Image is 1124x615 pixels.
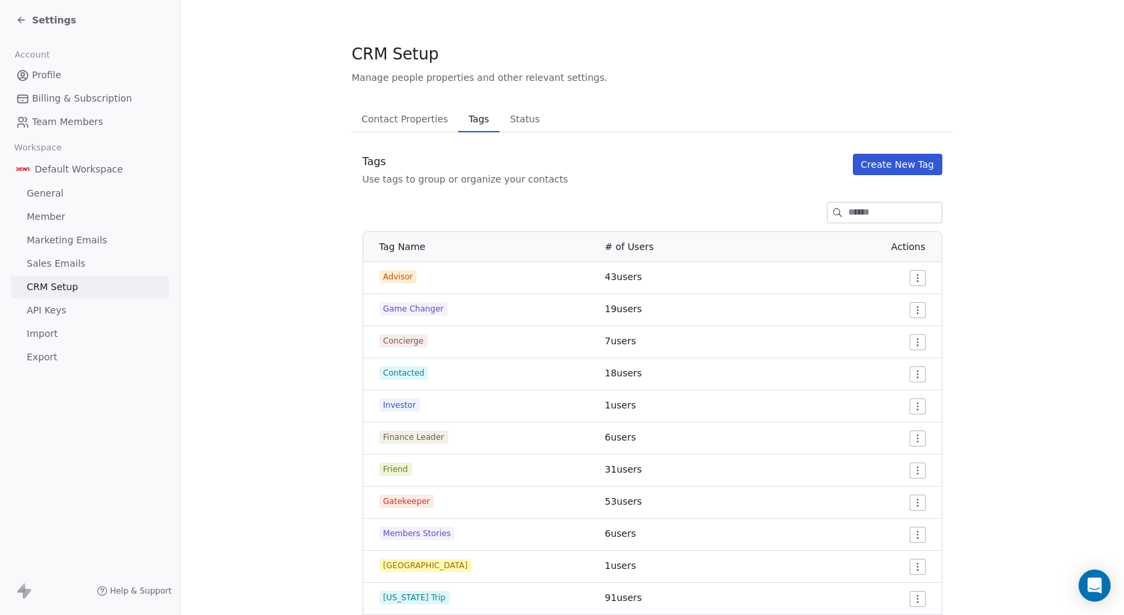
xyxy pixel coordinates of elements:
[27,280,78,294] span: CRM Setup
[27,210,65,224] span: Member
[605,368,642,378] span: 18 users
[379,270,417,283] span: Advisor
[11,88,169,110] a: Billing & Subscription
[605,432,636,443] span: 6 users
[356,110,453,128] span: Contact Properties
[32,92,132,106] span: Billing & Subscription
[9,138,67,158] span: Workspace
[379,398,420,412] span: Investor
[1079,570,1111,602] div: Open Intercom Messenger
[853,154,942,175] button: Create New Tag
[35,162,123,176] span: Default Workspace
[379,559,472,572] span: [GEOGRAPHIC_DATA]
[605,464,642,475] span: 31 users
[11,253,169,275] a: Sales Emails
[27,303,66,318] span: API Keys
[97,586,172,596] a: Help & Support
[11,276,169,298] a: CRM Setup
[16,13,76,27] a: Settings
[11,182,169,205] a: General
[110,586,172,596] span: Help & Support
[11,299,169,322] a: API Keys
[363,154,568,170] div: Tags
[379,430,448,444] span: Finance Leader
[605,528,636,539] span: 6 users
[32,13,76,27] span: Settings
[605,336,636,346] span: 7 users
[891,241,925,252] span: Actions
[605,271,642,282] span: 43 users
[379,241,425,252] span: Tag Name
[379,591,450,604] span: [US_STATE] Trip
[379,527,455,540] span: Members Stories
[27,187,63,201] span: General
[463,110,494,128] span: Tags
[11,323,169,345] a: Import
[379,366,429,380] span: Contacted
[379,463,412,476] span: Friend
[379,495,434,508] span: Gatekeeper
[11,206,169,228] a: Member
[9,45,55,65] span: Account
[352,71,608,84] span: Manage people properties and other relevant settings.
[605,400,636,410] span: 1 users
[605,303,642,314] span: 19 users
[27,327,57,341] span: Import
[27,233,107,247] span: Marketing Emails
[32,68,61,82] span: Profile
[363,172,568,186] div: Use tags to group or organize your contacts
[505,110,546,128] span: Status
[605,241,654,252] span: # of Users
[605,496,642,507] span: 53 users
[11,111,169,133] a: Team Members
[27,257,85,271] span: Sales Emails
[352,44,439,64] span: CRM Setup
[11,229,169,251] a: Marketing Emails
[379,302,448,316] span: Game Changer
[11,346,169,368] a: Export
[605,560,636,571] span: 1 users
[32,115,103,129] span: Team Members
[16,162,29,176] img: Additional.svg
[605,592,642,603] span: 91 users
[27,350,57,364] span: Export
[379,334,428,348] span: Concierge
[11,64,169,86] a: Profile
